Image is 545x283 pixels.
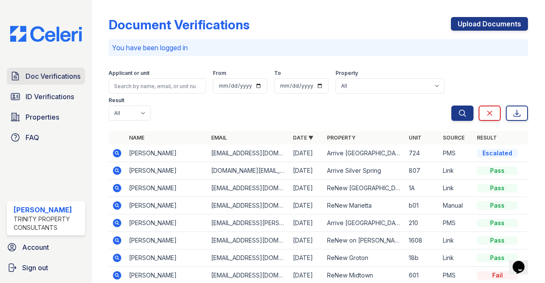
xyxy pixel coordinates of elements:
a: Doc Verifications [7,68,85,85]
div: Pass [477,236,518,245]
a: Upload Documents [451,17,528,31]
td: Link [439,232,473,249]
td: 210 [405,214,439,232]
div: Pass [477,166,518,175]
div: Pass [477,201,518,210]
label: Applicant or unit [109,70,149,77]
div: Pass [477,254,518,262]
td: [PERSON_NAME] [126,214,207,232]
img: CE_Logo_Blue-a8612792a0a2168367f1c8372b55b34899dd931a85d93a1a3d3e32e68fde9ad4.png [3,26,89,42]
td: Arrive [GEOGRAPHIC_DATA] [324,214,405,232]
td: [PERSON_NAME] [126,162,207,180]
td: Link [439,180,473,197]
td: [EMAIL_ADDRESS][DOMAIN_NAME] [208,145,290,162]
td: ReNew Marietta [324,197,405,214]
div: Pass [477,219,518,227]
td: Manual [439,197,473,214]
td: PMS [439,145,473,162]
td: [EMAIL_ADDRESS][DOMAIN_NAME] [208,232,290,249]
td: [EMAIL_ADDRESS][DOMAIN_NAME] [208,197,290,214]
td: Arrive [GEOGRAPHIC_DATA] [324,145,405,162]
div: Fail [477,271,518,280]
span: FAQ [26,132,39,143]
td: ReNew Groton [324,249,405,267]
td: 18b [405,249,439,267]
td: [PERSON_NAME] [126,232,207,249]
td: [DATE] [290,214,324,232]
td: [EMAIL_ADDRESS][DOMAIN_NAME] [208,249,290,267]
a: Name [129,134,144,141]
label: Result [109,97,124,104]
td: b01 [405,197,439,214]
td: ReNew on [PERSON_NAME] [324,232,405,249]
a: Sign out [3,259,89,276]
div: Document Verifications [109,17,250,32]
a: ID Verifications [7,88,85,105]
div: Escalated [477,149,518,157]
a: FAQ [7,129,85,146]
td: Link [439,162,473,180]
div: Pass [477,184,518,192]
iframe: chat widget [509,249,536,274]
a: Properties [7,109,85,126]
td: [EMAIL_ADDRESS][DOMAIN_NAME] [208,180,290,197]
div: Trinity Property Consultants [14,215,82,232]
td: 1A [405,180,439,197]
a: Account [3,239,89,256]
a: Date ▼ [293,134,313,141]
p: You have been logged in [112,43,525,53]
span: Doc Verifications [26,71,80,81]
td: ReNew [GEOGRAPHIC_DATA] [324,180,405,197]
td: [DATE] [290,162,324,180]
td: [DATE] [290,249,324,267]
label: Property [336,70,358,77]
span: Sign out [22,263,48,273]
span: Account [22,242,49,252]
a: Unit [409,134,422,141]
td: [DATE] [290,232,324,249]
td: [PERSON_NAME] [126,180,207,197]
td: [DATE] [290,197,324,214]
span: Properties [26,112,59,122]
td: [PERSON_NAME] [126,197,207,214]
label: To [274,70,281,77]
label: From [213,70,226,77]
div: [PERSON_NAME] [14,205,82,215]
td: PMS [439,214,473,232]
td: [PERSON_NAME] [126,249,207,267]
a: Source [443,134,465,141]
a: Email [211,134,227,141]
a: Property [327,134,356,141]
td: 724 [405,145,439,162]
a: Result [477,134,497,141]
td: Arrive Silver Spring [324,162,405,180]
td: [EMAIL_ADDRESS][PERSON_NAME][DOMAIN_NAME] [208,214,290,232]
td: 807 [405,162,439,180]
td: [PERSON_NAME] [126,145,207,162]
td: Link [439,249,473,267]
td: [DOMAIN_NAME][EMAIL_ADDRESS][DOMAIN_NAME] [208,162,290,180]
input: Search by name, email, or unit number [109,78,206,94]
td: 1608 [405,232,439,249]
td: [DATE] [290,145,324,162]
td: [DATE] [290,180,324,197]
span: ID Verifications [26,91,74,102]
